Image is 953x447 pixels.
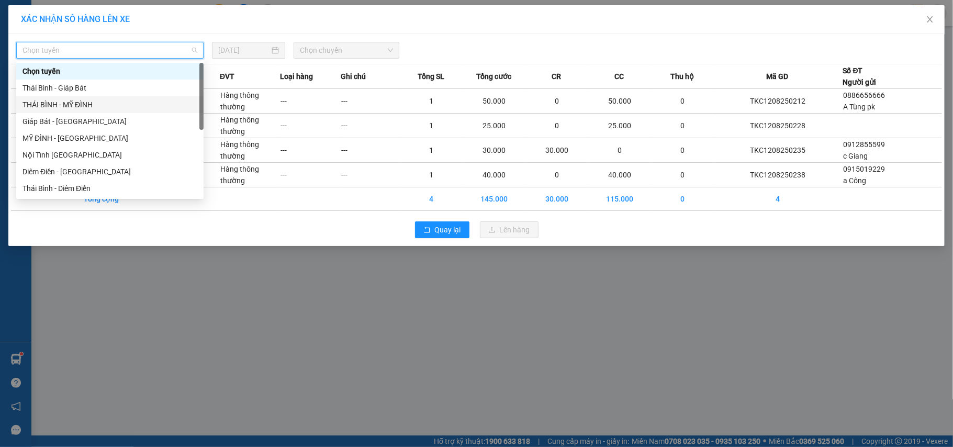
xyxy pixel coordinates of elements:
[341,89,401,114] td: ---
[16,130,204,147] div: MỸ ĐÌNH - THÁI BÌNH
[415,221,469,238] button: rollbackQuay lại
[21,14,130,24] span: XÁC NHẬN SỐ HÀNG LÊN XE
[16,80,204,96] div: Thái Bình - Giáp Bát
[220,71,234,82] span: ĐVT
[16,113,204,130] div: Giáp Bát - Thái Bình
[220,138,280,163] td: Hàng thông thường
[23,82,197,94] div: Thái Bình - Giáp Bát
[652,89,712,114] td: 0
[16,163,204,180] div: Diêm Điền - Thái Bình
[23,99,197,110] div: THÁI BÌNH - MỸ ĐÌNH
[462,163,527,187] td: 40.000
[526,114,587,138] td: 0
[844,176,867,185] span: a Công
[220,163,280,187] td: Hàng thông thường
[587,114,653,138] td: 25.000
[652,187,712,211] td: 0
[23,65,197,77] div: Chọn tuyến
[552,71,561,82] span: CR
[670,71,694,82] span: Thu hộ
[23,149,197,161] div: Nội Tỉnh [GEOGRAPHIC_DATA]
[341,71,366,82] span: Ghi chú
[98,26,438,39] li: 237 [PERSON_NAME] , [GEOGRAPHIC_DATA]
[526,89,587,114] td: 0
[652,163,712,187] td: 0
[652,114,712,138] td: 0
[16,63,204,80] div: Chọn tuyến
[218,44,270,56] input: 12/08/2025
[423,226,431,234] span: rollback
[300,42,393,58] span: Chọn chuyến
[713,187,843,211] td: 4
[401,187,461,211] td: 4
[220,89,280,114] td: Hàng thông thường
[435,224,461,236] span: Quay lại
[401,163,461,187] td: 1
[98,39,438,52] li: Hotline: 1900 3383, ĐT/Zalo : 0862837383
[767,71,789,82] span: Mã GD
[476,71,511,82] span: Tổng cước
[843,65,877,88] div: Số ĐT Người gửi
[83,187,143,211] td: Tổng cộng
[926,15,934,24] span: close
[23,183,197,194] div: Thái Bình - Diêm Điền
[526,163,587,187] td: 0
[401,114,461,138] td: 1
[23,166,197,177] div: Diêm Điền - [GEOGRAPHIC_DATA]
[844,165,885,173] span: 0915019229
[462,138,527,163] td: 30.000
[844,152,868,160] span: c Giang
[587,187,653,211] td: 115.000
[614,71,624,82] span: CC
[16,180,204,197] div: Thái Bình - Diêm Điền
[281,71,313,82] span: Loại hàng
[462,89,527,114] td: 50.000
[281,89,341,114] td: ---
[23,42,197,58] span: Chọn tuyến
[713,138,843,163] td: TKC1208250235
[587,89,653,114] td: 50.000
[713,114,843,138] td: TKC1208250228
[652,138,712,163] td: 0
[281,163,341,187] td: ---
[462,187,527,211] td: 145.000
[341,138,401,163] td: ---
[587,163,653,187] td: 40.000
[13,13,65,65] img: logo.jpg
[462,114,527,138] td: 25.000
[16,96,204,113] div: THÁI BÌNH - MỸ ĐÌNH
[13,76,183,93] b: GỬI : VP [PERSON_NAME]
[844,140,885,149] span: 0912855599
[401,138,461,163] td: 1
[844,103,876,111] span: A Tùng pk
[220,114,280,138] td: Hàng thông thường
[418,71,444,82] span: Tổng SL
[713,163,843,187] td: TKC1208250238
[281,114,341,138] td: ---
[341,163,401,187] td: ---
[713,89,843,114] td: TKC1208250212
[526,187,587,211] td: 30.000
[915,5,945,35] button: Close
[281,138,341,163] td: ---
[16,147,204,163] div: Nội Tỉnh Thái Bình
[401,89,461,114] td: 1
[844,91,885,99] span: 0886656666
[23,132,197,144] div: MỸ ĐÌNH - [GEOGRAPHIC_DATA]
[23,116,197,127] div: Giáp Bát - [GEOGRAPHIC_DATA]
[526,138,587,163] td: 30.000
[480,221,539,238] button: uploadLên hàng
[341,114,401,138] td: ---
[587,138,653,163] td: 0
